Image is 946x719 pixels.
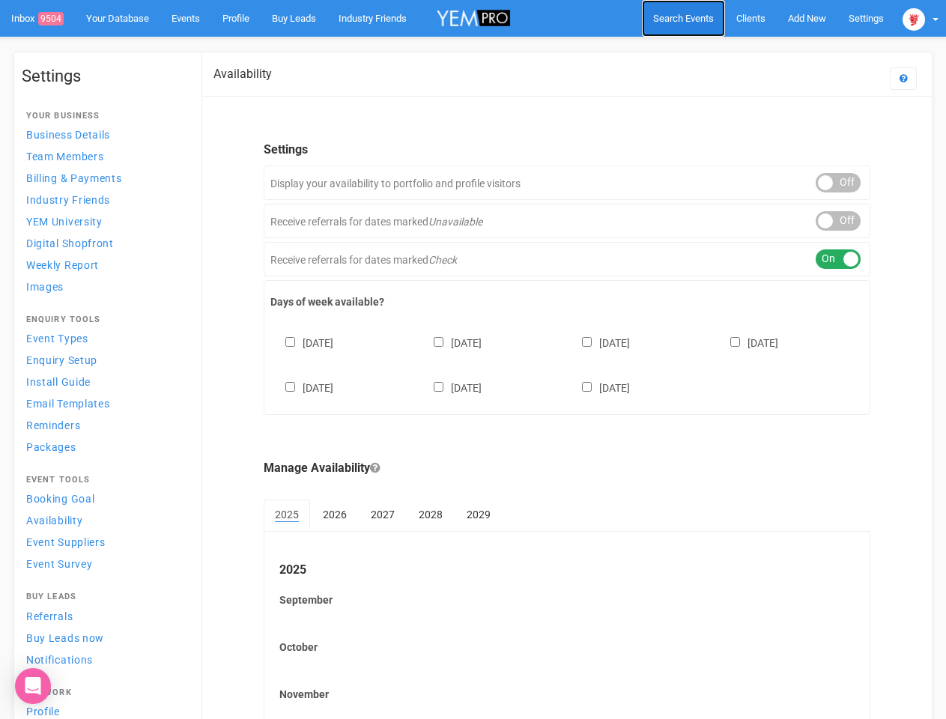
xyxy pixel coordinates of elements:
[264,166,870,200] div: Display your availability to portfolio and profile visitors
[279,562,855,579] legend: 2025
[22,649,187,670] a: Notifications
[22,146,187,166] a: Team Members
[279,592,855,607] label: September
[653,13,714,24] span: Search Events
[428,254,457,266] em: Check
[22,415,187,435] a: Reminders
[22,510,187,530] a: Availability
[264,460,870,477] legend: Manage Availability
[26,419,80,431] span: Reminders
[312,500,358,530] a: 2026
[434,337,443,347] input: [DATE]
[26,376,91,388] span: Install Guide
[270,334,333,351] label: [DATE]
[360,500,406,530] a: 2027
[22,67,187,85] h1: Settings
[279,687,855,702] label: November
[26,333,88,345] span: Event Types
[22,628,187,648] a: Buy Leads now
[26,216,103,228] span: YEM University
[26,515,82,527] span: Availability
[26,281,64,293] span: Images
[264,204,870,238] div: Receive referrals for dates marked
[270,294,864,309] label: Days of week available?
[22,371,187,392] a: Install Guide
[730,337,740,347] input: [DATE]
[264,242,870,276] div: Receive referrals for dates marked
[22,124,187,145] a: Business Details
[26,129,110,141] span: Business Details
[26,172,122,184] span: Billing & Payments
[26,476,182,485] h4: Event Tools
[582,382,592,392] input: [DATE]
[407,500,454,530] a: 2028
[26,654,93,666] span: Notifications
[15,668,51,704] div: Open Intercom Messenger
[26,493,94,505] span: Booking Goal
[26,151,103,163] span: Team Members
[715,334,778,351] label: [DATE]
[22,437,187,457] a: Packages
[22,276,187,297] a: Images
[582,337,592,347] input: [DATE]
[22,532,187,552] a: Event Suppliers
[22,328,187,348] a: Event Types
[736,13,765,24] span: Clients
[213,67,272,81] h2: Availability
[22,393,187,413] a: Email Templates
[903,8,925,31] img: open-uri20250107-2-1pbi2ie
[26,237,114,249] span: Digital Shopfront
[22,211,187,231] a: YEM University
[285,382,295,392] input: [DATE]
[428,216,482,228] em: Unavailable
[279,640,855,655] label: October
[26,558,92,570] span: Event Survey
[22,168,187,188] a: Billing & Payments
[788,13,826,24] span: Add New
[26,354,97,366] span: Enquiry Setup
[567,379,630,395] label: [DATE]
[434,382,443,392] input: [DATE]
[264,142,870,159] legend: Settings
[38,12,64,25] span: 9504
[26,441,76,453] span: Packages
[22,606,187,626] a: Referrals
[22,233,187,253] a: Digital Shopfront
[26,536,106,548] span: Event Suppliers
[567,334,630,351] label: [DATE]
[26,398,110,410] span: Email Templates
[22,488,187,509] a: Booking Goal
[26,259,99,271] span: Weekly Report
[22,189,187,210] a: Industry Friends
[455,500,502,530] a: 2029
[264,500,310,531] a: 2025
[270,379,333,395] label: [DATE]
[26,315,182,324] h4: Enquiry Tools
[285,337,295,347] input: [DATE]
[419,379,482,395] label: [DATE]
[26,112,182,121] h4: Your Business
[26,592,182,601] h4: Buy Leads
[22,553,187,574] a: Event Survey
[22,350,187,370] a: Enquiry Setup
[26,688,182,697] h4: Network
[22,255,187,275] a: Weekly Report
[419,334,482,351] label: [DATE]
